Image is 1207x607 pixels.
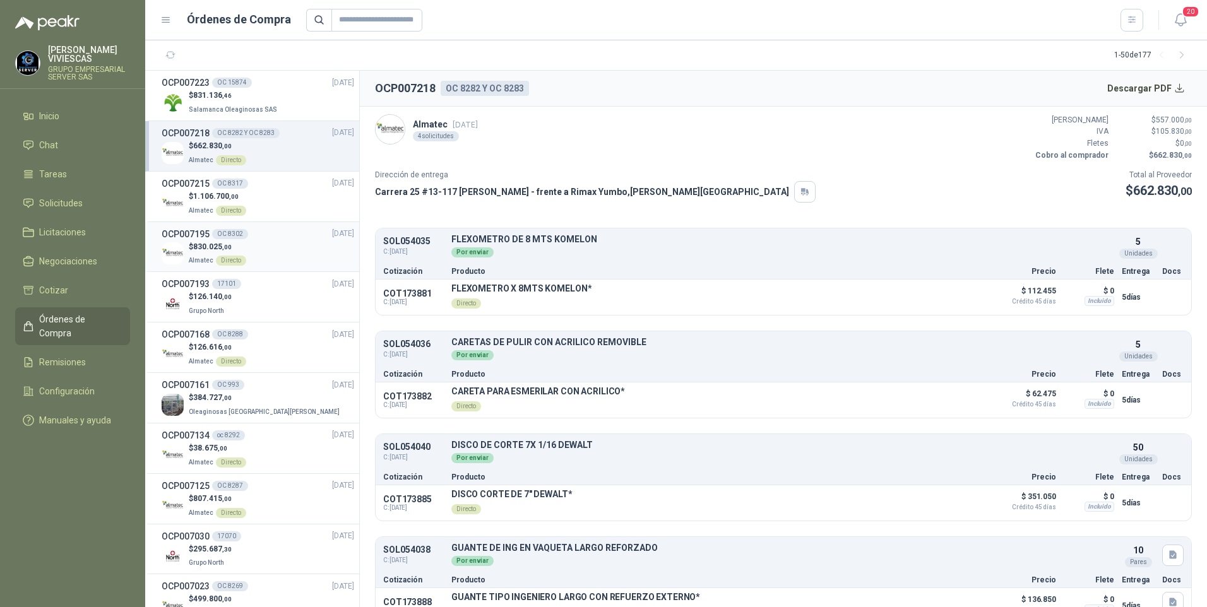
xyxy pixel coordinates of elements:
[383,452,444,463] span: C: [DATE]
[162,343,184,365] img: Company Logo
[1085,296,1114,306] div: Incluido
[222,293,232,300] span: ,00
[451,283,592,293] p: FLEXOMETRO X 8MTS KOMELON*
[189,140,246,152] p: $
[1122,473,1155,481] p: Entrega
[15,191,130,215] a: Solicitudes
[993,473,1056,481] p: Precio
[222,244,232,250] span: ,00
[189,543,232,555] p: $
[212,179,248,189] div: OC 8317
[1153,151,1192,160] span: 662.830
[332,530,354,542] span: [DATE]
[39,413,111,427] span: Manuales y ayuda
[189,291,232,303] p: $
[222,143,232,150] span: ,00
[162,428,210,442] h3: OCP007134
[1064,489,1114,504] p: $ 0
[453,120,478,129] span: [DATE]
[1085,399,1114,409] div: Incluido
[189,509,213,516] span: Almatec
[229,193,239,200] span: ,00
[162,76,354,115] a: OCP007223OC 15874[DATE] Company Logo$831.136,46Salamanca Oleaginosas SAS
[1133,440,1143,454] p: 50
[162,529,354,569] a: OCP00703017070[DATE] Company Logo$295.687,30Grupo North
[383,597,444,607] p: COT173888
[1133,543,1143,557] p: 10
[216,155,246,165] div: Directo
[375,169,816,181] p: Dirección de entrega
[222,495,232,502] span: ,00
[332,177,354,189] span: [DATE]
[383,288,444,298] p: COT173881
[1119,249,1158,259] div: Unidades
[1064,592,1114,607] p: $ 0
[212,279,241,289] div: 17101
[162,378,354,418] a: OCP007161OC 993[DATE] Company Logo$384.727,00Oleaginosas [GEOGRAPHIC_DATA][PERSON_NAME]
[15,220,130,244] a: Licitaciones
[193,545,232,553] span: 295.687
[993,576,1056,584] p: Precio
[162,529,210,543] h3: OCP007030
[1126,169,1192,181] p: Total al Proveedor
[993,268,1056,275] p: Precio
[212,581,248,591] div: OC 8269
[162,479,354,519] a: OCP007125OC 8287[DATE] Company Logo$807.415,00AlmatecDirecto
[451,298,481,309] div: Directo
[451,247,494,257] div: Por enviar
[451,386,625,396] p: CARETA PARA ESMERILAR CON ACRILICO*
[383,237,444,246] p: SOL054035
[162,277,354,317] a: OCP00719317101[DATE] Company Logo$126.140,00Grupo North
[189,442,246,454] p: $
[451,504,481,514] div: Directo
[162,91,184,114] img: Company Logo
[212,128,280,138] div: OC 8282 Y OC 8283
[162,293,184,315] img: Company Logo
[193,594,232,603] span: 499.800
[383,555,444,565] span: C: [DATE]
[1136,338,1141,351] p: 5
[162,126,354,166] a: OCP007218OC 8282 Y OC 8283[DATE] Company Logo$662.830,00AlmatecDirecto
[187,11,291,28] h1: Órdenes de Compra
[451,556,494,566] div: Por enviar
[383,391,444,401] p: COT173882
[1114,45,1192,66] div: 1 - 50 de 177
[993,504,1056,510] span: Crédito 45 días
[332,127,354,139] span: [DATE]
[212,78,252,88] div: OC 15874
[162,444,184,466] img: Company Logo
[162,277,210,291] h3: OCP007193
[216,357,246,367] div: Directo
[216,256,246,266] div: Directo
[1156,115,1192,124] span: 557.000
[383,401,444,409] span: C: [DATE]
[39,196,83,210] span: Solicitudes
[383,247,444,257] span: C: [DATE]
[1033,126,1109,138] p: IVA
[451,453,494,463] div: Por enviar
[189,191,246,203] p: $
[15,104,130,128] a: Inicio
[39,384,95,398] span: Configuración
[218,445,227,452] span: ,00
[1125,557,1152,567] div: Pares
[993,489,1056,510] p: $ 351.050
[451,543,1114,553] p: GUANTE DE ING EN VAQUETA LARGO REFORZADO
[383,298,444,306] span: C: [DATE]
[451,338,1114,347] p: CARETAS DE PULIR CON ACRILICO REMOVIBLE
[189,392,342,404] p: $
[1064,283,1114,298] p: $ 0
[1162,268,1184,275] p: Docs
[162,142,184,164] img: Company Logo
[15,307,130,345] a: Órdenes de Compra
[193,292,232,301] span: 126.140
[1184,128,1192,135] span: ,00
[332,278,354,290] span: [DATE]
[189,358,213,365] span: Almatec
[332,228,354,240] span: [DATE]
[1182,6,1199,18] span: 20
[39,138,58,152] span: Chat
[189,408,340,415] span: Oleaginosas [GEOGRAPHIC_DATA][PERSON_NAME]
[48,66,130,81] p: GRUPO EMPRESARIAL SERVER SAS
[383,473,444,481] p: Cotización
